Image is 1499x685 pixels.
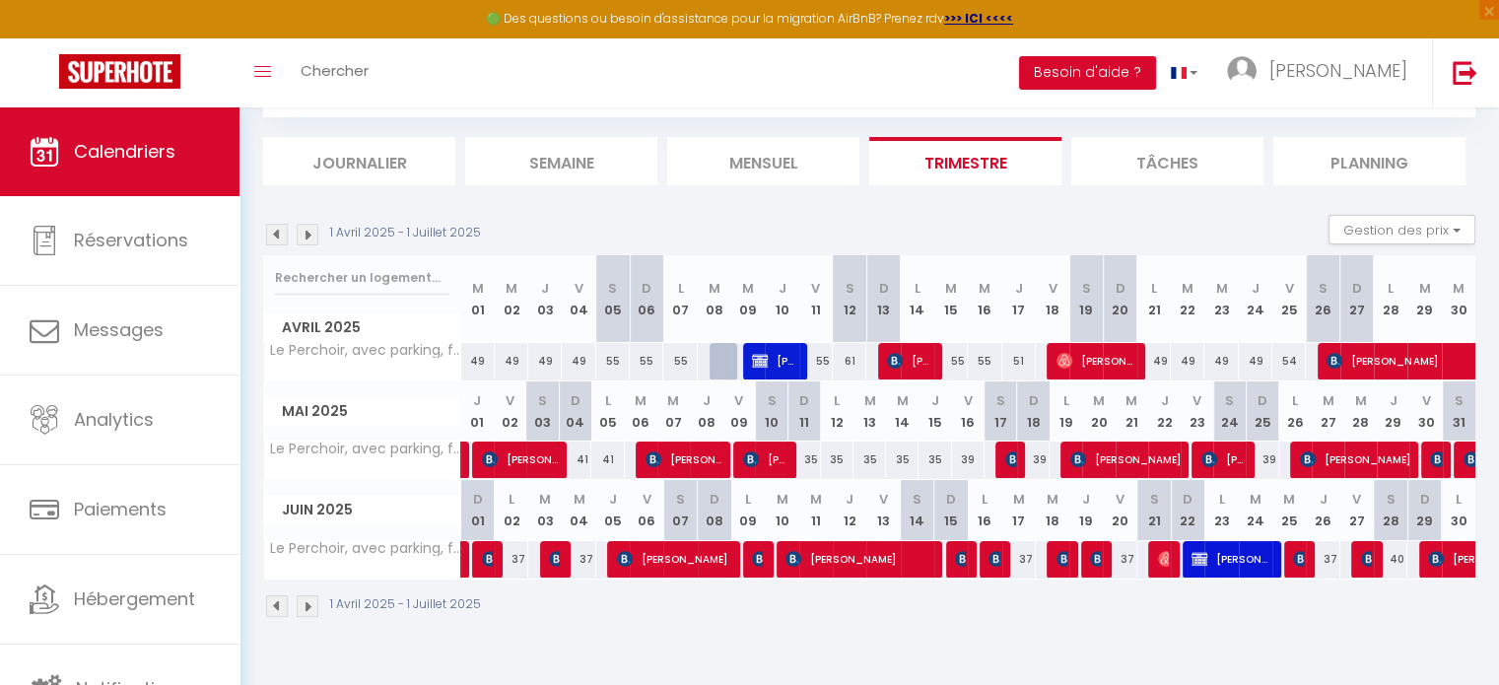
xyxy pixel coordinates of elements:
[1390,391,1397,410] abbr: J
[59,54,180,89] img: Super Booking
[1002,343,1036,379] div: 51
[596,343,630,379] div: 55
[1212,38,1432,107] a: ... [PERSON_NAME]
[734,391,743,410] abbr: V
[1374,541,1407,578] div: 40
[74,228,188,252] span: Réservations
[591,442,624,478] div: 41
[1005,441,1016,478] span: [PERSON_NAME]
[964,391,973,410] abbr: V
[915,279,920,298] abbr: L
[1093,391,1105,410] abbr: M
[1160,391,1168,410] abbr: J
[264,313,460,342] span: Avril 2025
[901,255,934,343] th: 14
[1056,342,1134,379] span: [PERSON_NAME]
[267,541,464,556] span: Le Perchoir, avec parking, face aux Thermes
[755,381,787,442] th: 10
[968,255,1001,343] th: 16
[663,480,697,540] th: 07
[952,381,985,442] th: 16
[869,137,1061,185] li: Trimestre
[74,586,195,611] span: Hébergement
[1227,56,1257,86] img: ...
[472,279,484,298] abbr: M
[788,442,821,478] div: 35
[743,441,787,478] span: [PERSON_NAME]
[678,279,684,298] abbr: L
[886,442,919,478] div: 35
[968,343,1001,379] div: 55
[549,540,560,578] span: [PERSON_NAME]
[264,496,460,524] span: Juin 2025
[919,442,951,478] div: 35
[643,490,651,509] abbr: V
[1418,279,1430,298] abbr: M
[799,255,833,343] th: 11
[1002,480,1036,540] th: 17
[74,139,175,164] span: Calendriers
[1272,480,1306,540] th: 25
[944,10,1013,27] a: >>> ICI <<<<
[946,490,956,509] abbr: D
[833,343,866,379] div: 61
[1149,490,1158,509] abbr: S
[1050,381,1082,442] th: 19
[821,381,853,442] th: 12
[1002,541,1036,578] div: 37
[945,279,957,298] abbr: M
[821,442,853,478] div: 35
[913,490,921,509] abbr: S
[919,381,951,442] th: 15
[461,343,495,379] div: 49
[617,540,728,578] span: [PERSON_NAME]
[559,442,591,478] div: 41
[1430,441,1441,478] span: [PERSON_NAME]
[886,381,919,442] th: 14
[1019,56,1156,90] button: Besoin d'aide ?
[1192,540,1269,578] span: [PERSON_NAME]
[1258,391,1267,410] abbr: D
[1219,490,1225,509] abbr: L
[1201,441,1246,478] span: [PERSON_NAME]
[1204,343,1238,379] div: 49
[752,540,763,578] span: [PERSON_NAME]
[1103,255,1136,343] th: 20
[528,480,562,540] th: 03
[731,480,765,540] th: 09
[799,343,833,379] div: 55
[642,279,651,298] abbr: D
[1063,391,1069,410] abbr: L
[1344,381,1377,442] th: 28
[887,342,931,379] span: [PERSON_NAME]
[1125,391,1137,410] abbr: M
[752,342,796,379] span: [PERSON_NAME]
[667,391,679,410] abbr: M
[810,490,822,509] abbr: M
[574,490,585,509] abbr: M
[482,540,493,578] span: [PERSON_NAME]
[605,391,611,410] abbr: L
[1312,381,1344,442] th: 27
[667,137,859,185] li: Mensuel
[1352,279,1362,298] abbr: D
[461,255,495,343] th: 01
[1443,381,1475,442] th: 31
[1070,441,1182,478] span: [PERSON_NAME]
[1029,391,1039,410] abbr: D
[1352,490,1361,509] abbr: V
[1216,279,1228,298] abbr: M
[968,480,1001,540] th: 16
[1048,279,1056,298] abbr: V
[509,490,514,509] abbr: L
[853,381,886,442] th: 13
[1340,255,1374,343] th: 27
[1069,480,1103,540] th: 19
[799,480,833,540] th: 11
[879,490,888,509] abbr: V
[864,391,876,410] abbr: M
[330,595,481,614] p: 1 Avril 2025 - 1 Juillet 2025
[609,490,617,509] abbr: J
[473,490,483,509] abbr: D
